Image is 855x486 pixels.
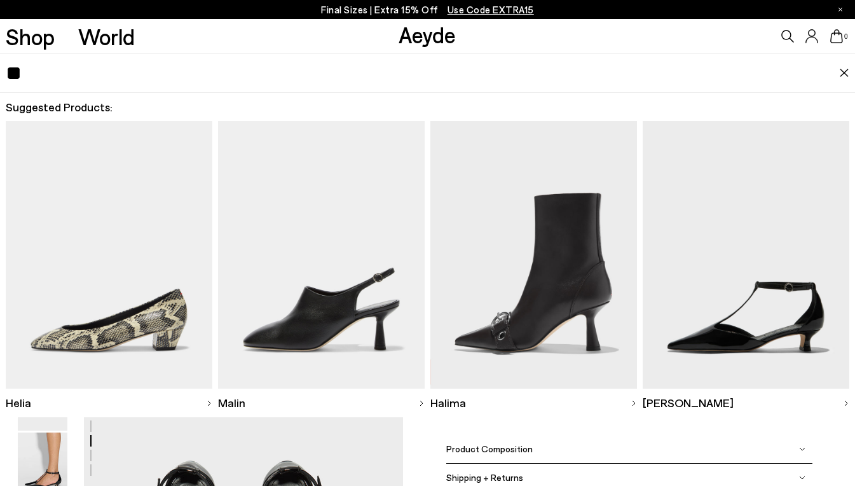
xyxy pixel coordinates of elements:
[631,400,637,406] img: svg%3E
[6,99,849,115] h2: Suggested Products:
[6,121,212,389] img: Descriptive text
[218,389,425,417] a: Malin
[839,69,849,78] img: close.svg
[399,21,456,48] a: Aeyde
[643,395,734,411] span: [PERSON_NAME]
[6,395,31,411] span: Helia
[430,121,637,389] img: Descriptive text
[799,446,805,452] img: svg%3E
[446,443,533,454] span: Product Composition
[430,395,466,411] span: Halima
[446,472,523,483] span: Shipping + Returns
[843,400,849,406] img: svg%3E
[830,29,843,43] a: 0
[321,2,534,18] p: Final Sizes | Extra 15% Off
[799,475,805,481] img: svg%3E
[218,395,245,411] span: Malin
[430,389,637,417] a: Halima
[6,25,55,48] a: Shop
[448,4,534,15] span: Navigate to /collections/ss25-final-sizes
[643,121,849,389] img: Descriptive text
[218,121,425,389] img: Descriptive text
[418,400,425,406] img: svg%3E
[6,389,212,417] a: Helia
[78,25,135,48] a: World
[643,389,849,417] a: [PERSON_NAME]
[843,33,849,40] span: 0
[206,400,212,406] img: svg%3E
